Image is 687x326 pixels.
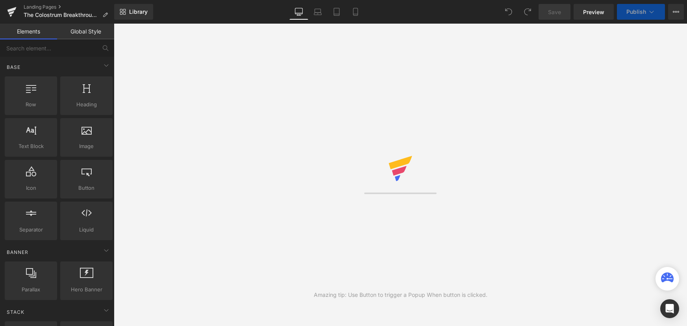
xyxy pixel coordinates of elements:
span: Publish [626,9,646,15]
span: Button [63,184,110,192]
span: Library [129,8,148,15]
a: Tablet [327,4,346,20]
a: New Library [114,4,153,20]
button: Publish [617,4,665,20]
span: Stack [6,308,25,316]
div: Amazing tip: Use Button to trigger a Popup When button is clicked. [314,291,487,299]
div: Open Intercom Messenger [660,299,679,318]
span: Hero Banner [63,285,110,294]
span: Liquid [63,226,110,234]
a: Laptop [308,4,327,20]
button: Undo [501,4,517,20]
span: Heading [63,100,110,109]
span: Base [6,63,21,71]
span: Text Block [7,142,55,150]
span: The Colostrum Breakthrough™ Experience [24,12,99,18]
a: Global Style [57,24,114,39]
span: Banner [6,248,29,256]
a: Desktop [289,4,308,20]
span: Preview [583,8,604,16]
span: Parallax [7,285,55,294]
a: Landing Pages [24,4,114,10]
span: Save [548,8,561,16]
span: Image [63,142,110,150]
span: Separator [7,226,55,234]
span: Row [7,100,55,109]
button: More [668,4,684,20]
a: Preview [574,4,614,20]
span: Icon [7,184,55,192]
button: Redo [520,4,535,20]
a: Mobile [346,4,365,20]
